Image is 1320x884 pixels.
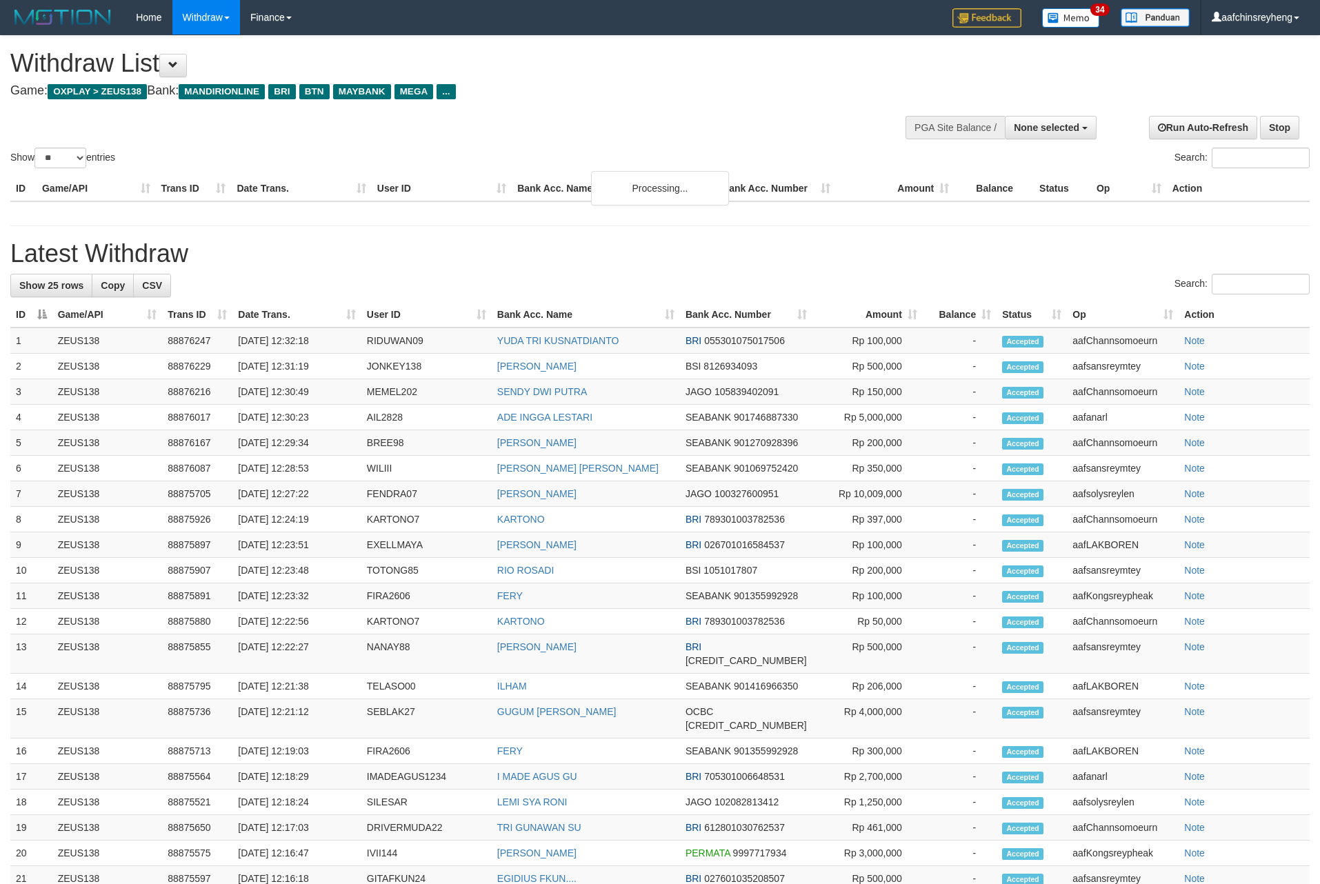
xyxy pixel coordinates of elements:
label: Show entries [10,148,115,168]
td: 88875564 [162,764,232,790]
span: MEGA [394,84,434,99]
td: 12 [10,609,52,634]
td: 88875907 [162,558,232,583]
td: TOTONG85 [361,558,492,583]
span: BSI [686,565,701,576]
td: - [923,532,997,558]
span: Copy 901355992928 to clipboard [734,590,798,601]
a: KARTONO [497,616,545,627]
td: 2 [10,354,52,379]
a: Note [1184,706,1205,717]
span: BRI [686,539,701,550]
span: Accepted [1002,797,1043,809]
span: BSI [686,361,701,372]
span: Accepted [1002,591,1043,603]
td: 14 [10,674,52,699]
a: Copy [92,274,134,297]
a: ILHAM [497,681,527,692]
th: Action [1167,176,1310,201]
th: Balance: activate to sort column ascending [923,302,997,328]
a: Show 25 rows [10,274,92,297]
img: MOTION_logo.png [10,7,115,28]
td: FIRA2606 [361,583,492,609]
td: 88875705 [162,481,232,507]
a: Note [1184,437,1205,448]
td: [DATE] 12:30:49 [232,379,361,405]
div: PGA Site Balance / [906,116,1005,139]
th: Balance [954,176,1034,201]
a: LEMI SYA RONI [497,796,568,807]
td: aafLAKBOREN [1067,739,1179,764]
th: Trans ID: activate to sort column ascending [162,302,232,328]
td: SILESAR [361,790,492,815]
td: aafsansreymtey [1067,456,1179,481]
td: Rp 500,000 [812,354,923,379]
td: Rp 10,009,000 [812,481,923,507]
td: EXELLMAYA [361,532,492,558]
th: Bank Acc. Name: activate to sort column ascending [492,302,680,328]
span: Copy 693817527163 to clipboard [686,720,807,731]
td: - [923,764,997,790]
td: KARTONO7 [361,507,492,532]
span: BTN [299,84,330,99]
span: BRI [686,616,701,627]
a: Note [1184,412,1205,423]
a: [PERSON_NAME] [497,437,577,448]
a: Note [1184,463,1205,474]
td: - [923,328,997,354]
span: Accepted [1002,387,1043,399]
a: Note [1184,745,1205,756]
a: SENDY DWI PUTRA [497,386,587,397]
td: RIDUWAN09 [361,328,492,354]
span: BRI [686,641,701,652]
span: Show 25 rows [19,280,83,291]
td: ZEUS138 [52,739,163,764]
td: 88876017 [162,405,232,430]
span: SEABANK [686,681,731,692]
td: Rp 2,700,000 [812,764,923,790]
span: SEABANK [686,745,731,756]
span: Copy [101,280,125,291]
a: [PERSON_NAME] [PERSON_NAME] [497,463,659,474]
td: - [923,507,997,532]
td: BREE98 [361,430,492,456]
td: ZEUS138 [52,379,163,405]
td: 88875891 [162,583,232,609]
span: ... [437,84,455,99]
a: Run Auto-Refresh [1149,116,1257,139]
td: aafsansreymtey [1067,558,1179,583]
a: FERY [497,745,523,756]
td: 88875650 [162,815,232,841]
span: Copy 901746887330 to clipboard [734,412,798,423]
td: - [923,430,997,456]
th: Amount: activate to sort column ascending [812,302,923,328]
a: Note [1184,386,1205,397]
span: Copy 102082813412 to clipboard [714,796,779,807]
td: 88875880 [162,609,232,634]
td: IMADEAGUS1234 [361,764,492,790]
td: 88876167 [162,430,232,456]
th: User ID [372,176,512,201]
td: - [923,354,997,379]
span: CSV [142,280,162,291]
a: Note [1184,847,1205,858]
td: JONKEY138 [361,354,492,379]
td: ZEUS138 [52,674,163,699]
td: aafChannsomoeurn [1067,507,1179,532]
div: Processing... [591,171,729,205]
td: [DATE] 12:27:22 [232,481,361,507]
td: aafChannsomoeurn [1067,328,1179,354]
td: ZEUS138 [52,583,163,609]
td: [DATE] 12:30:23 [232,405,361,430]
span: Accepted [1002,514,1043,526]
span: Copy 055301075017506 to clipboard [704,335,785,346]
span: Copy 026701016584537 to clipboard [704,539,785,550]
span: Accepted [1002,565,1043,577]
span: BRI [268,84,295,99]
td: aafLAKBOREN [1067,674,1179,699]
a: Note [1184,590,1205,601]
td: 16 [10,739,52,764]
th: ID [10,176,37,201]
span: Copy 8126934093 to clipboard [703,361,757,372]
span: BRI [686,335,701,346]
